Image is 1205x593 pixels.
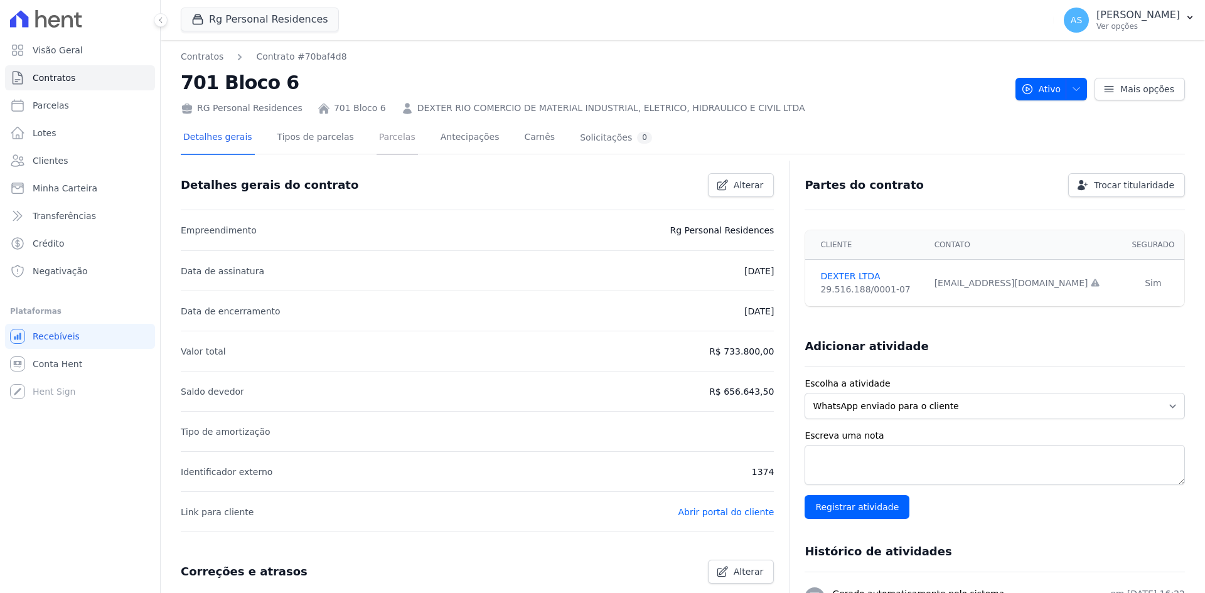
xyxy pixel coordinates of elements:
[5,203,155,228] a: Transferências
[438,122,502,155] a: Antecipações
[734,179,764,191] span: Alterar
[678,507,774,517] a: Abrir portal do cliente
[256,50,346,63] a: Contrato #70baf4d8
[181,50,223,63] a: Contratos
[33,154,68,167] span: Clientes
[752,464,774,479] p: 1374
[181,102,303,115] div: RG Personal Residences
[181,223,257,238] p: Empreendimento
[1068,173,1185,197] a: Trocar titularidade
[805,339,928,354] h3: Adicionar atividade
[1120,83,1174,95] span: Mais opções
[181,564,308,579] h3: Correções e atrasos
[181,122,255,155] a: Detalhes gerais
[181,304,281,319] p: Data de encerramento
[181,8,339,31] button: Rg Personal Residences
[33,99,69,112] span: Parcelas
[734,565,764,578] span: Alterar
[805,230,926,260] th: Cliente
[820,270,919,283] a: DEXTER LTDA
[181,264,264,279] p: Data de assinatura
[334,102,386,115] a: 701 Bloco 6
[805,495,909,519] input: Registrar atividade
[33,265,88,277] span: Negativação
[5,351,155,377] a: Conta Hent
[522,122,557,155] a: Carnês
[377,122,418,155] a: Parcelas
[1021,78,1061,100] span: Ativo
[417,102,805,115] a: DEXTER RIO COMERCIO DE MATERIAL INDUSTRIAL, ELETRICO, HIDRAULICO E CIVIL LTDA
[637,132,652,144] div: 0
[935,277,1115,290] div: [EMAIL_ADDRESS][DOMAIN_NAME]
[275,122,356,155] a: Tipos de parcelas
[744,304,774,319] p: [DATE]
[670,223,774,238] p: Rg Personal Residences
[709,384,774,399] p: R$ 656.643,50
[5,231,155,256] a: Crédito
[708,560,774,584] a: Alterar
[33,182,97,195] span: Minha Carteira
[181,424,270,439] p: Tipo de amortização
[10,304,150,319] div: Plataformas
[5,38,155,63] a: Visão Geral
[805,178,924,193] h3: Partes do contrato
[820,283,919,296] div: 29.516.188/0001-07
[5,176,155,201] a: Minha Carteira
[181,464,272,479] p: Identificador externo
[181,178,358,193] h3: Detalhes gerais do contrato
[1096,9,1180,21] p: [PERSON_NAME]
[805,429,1185,442] label: Escreva uma nota
[1096,21,1180,31] p: Ver opções
[33,330,80,343] span: Recebíveis
[181,505,254,520] p: Link para cliente
[5,93,155,118] a: Parcelas
[1095,78,1185,100] a: Mais opções
[805,544,951,559] h3: Histórico de atividades
[744,264,774,279] p: [DATE]
[708,173,774,197] a: Alterar
[709,344,774,359] p: R$ 733.800,00
[5,324,155,349] a: Recebíveis
[181,344,226,359] p: Valor total
[181,50,347,63] nav: Breadcrumb
[181,384,244,399] p: Saldo devedor
[1122,260,1184,307] td: Sim
[5,148,155,173] a: Clientes
[577,122,655,155] a: Solicitações0
[33,237,65,250] span: Crédito
[805,377,1185,390] label: Escolha a atividade
[33,210,96,222] span: Transferências
[1054,3,1205,38] button: AS [PERSON_NAME] Ver opções
[5,120,155,146] a: Lotes
[927,230,1122,260] th: Contato
[33,72,75,84] span: Contratos
[1071,16,1082,24] span: AS
[33,44,83,56] span: Visão Geral
[1122,230,1184,260] th: Segurado
[1015,78,1088,100] button: Ativo
[5,259,155,284] a: Negativação
[580,132,652,144] div: Solicitações
[181,68,1005,97] h2: 701 Bloco 6
[1094,179,1174,191] span: Trocar titularidade
[33,127,56,139] span: Lotes
[5,65,155,90] a: Contratos
[181,50,1005,63] nav: Breadcrumb
[33,358,82,370] span: Conta Hent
